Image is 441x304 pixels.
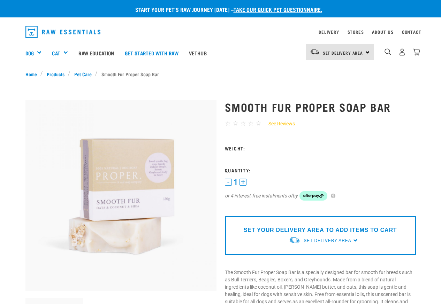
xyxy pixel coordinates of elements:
img: user.png [398,48,406,56]
a: Delivery [319,31,339,33]
img: van-moving.png [289,236,300,244]
span: ☆ [240,119,246,127]
a: See Reviews [261,120,295,127]
img: Afterpay [299,191,327,201]
span: ☆ [256,119,261,127]
a: Pet Care [70,70,95,78]
span: ☆ [233,119,238,127]
span: Set Delivery Area [323,52,363,54]
span: 1 [234,179,238,186]
span: ☆ [225,119,231,127]
img: Raw Essentials Logo [25,26,101,38]
h3: Weight: [225,146,416,151]
a: Home [25,70,41,78]
nav: breadcrumbs [25,70,416,78]
a: About Us [372,31,393,33]
a: Get started with Raw [120,39,184,67]
button: + [239,179,246,186]
img: van-moving.png [310,49,319,55]
a: Vethub [184,39,212,67]
a: Cat [52,49,60,57]
div: or 4 interest-free instalments of by [225,191,416,201]
a: Raw Education [73,39,119,67]
a: take our quick pet questionnaire. [234,8,322,11]
a: Contact [402,31,421,33]
p: SET YOUR DELIVERY AREA TO ADD ITEMS TO CART [244,226,397,234]
a: Dog [25,49,34,57]
a: Products [43,70,68,78]
h3: Quantity: [225,167,416,173]
h1: Smooth Fur Proper Soap Bar [225,101,416,113]
nav: dropdown navigation [20,23,421,41]
span: ☆ [248,119,254,127]
a: Stores [348,31,364,33]
img: Smooth fur soap [25,100,216,291]
img: home-icon-1@2x.png [385,48,391,55]
img: home-icon@2x.png [413,48,420,56]
span: Set Delivery Area [304,238,351,243]
button: - [225,179,232,186]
